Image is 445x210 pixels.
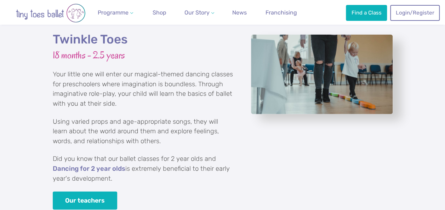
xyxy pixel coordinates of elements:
span: News [232,9,247,16]
span: Shop [153,9,166,16]
span: Franchising [266,9,297,16]
h2: Twinkle Toes [53,32,233,47]
h3: 18 months - 2.5 years [53,49,233,62]
a: Shop [150,6,169,20]
a: Franchising [263,6,300,20]
a: Find a Class [346,5,387,21]
a: View full-size image [251,35,393,114]
a: Programme [95,6,136,20]
span: Programme [98,9,129,16]
span: Our Story [184,9,210,16]
p: Did you know that our ballet classes for 2 year olds and is extremely beneficial to their early y... [53,154,233,183]
p: Using varied props and age-appropriate songs, they will learn about the world around them and exp... [53,117,233,146]
img: tiny toes ballet [8,4,93,23]
a: Our Story [182,6,217,20]
a: News [229,6,250,20]
p: Your little one will enter our magical-themed dancing classes for preschoolers where imagination ... [53,70,233,109]
a: Dancing for 2 year olds [53,165,125,173]
a: Login/Register [390,5,440,21]
a: Our teachers [53,192,118,210]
